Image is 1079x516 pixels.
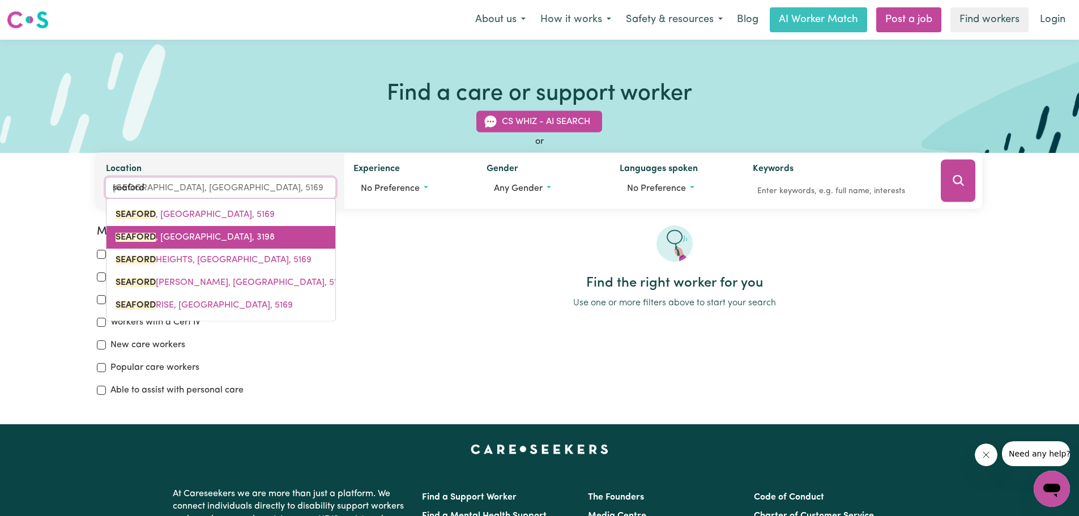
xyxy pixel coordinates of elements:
[116,278,347,287] span: [PERSON_NAME], [GEOGRAPHIC_DATA], 5169
[770,7,867,32] a: AI Worker Match
[110,361,199,374] label: Popular care workers
[588,493,644,502] a: The Founders
[1034,471,1070,507] iframe: Button to launch messaging window
[106,249,335,271] a: SEAFORD HEIGHTS, South Australia, 5169
[97,225,353,238] h2: More filters:
[116,210,156,219] mark: SEAFORD
[110,338,185,352] label: New care workers
[106,178,336,198] input: Enter a suburb
[353,162,400,178] label: Experience
[7,8,69,17] span: Need any help?
[116,278,156,287] mark: SEAFORD
[753,162,794,178] label: Keywords
[106,226,335,249] a: SEAFORD, Victoria, 3198
[620,162,698,178] label: Languages spoken
[106,294,335,317] a: SEAFORD RISE, South Australia, 5169
[422,493,517,502] a: Find a Support Worker
[1033,7,1072,32] a: Login
[106,203,335,226] a: SEAFORD, South Australia, 5169
[106,162,142,178] label: Location
[627,184,686,193] span: No preference
[366,275,982,292] h2: Find the right worker for you
[533,8,619,32] button: How it works
[487,178,602,199] button: Worker gender preference
[387,80,692,108] h1: Find a care or support worker
[471,445,608,454] a: Careseekers home page
[476,111,602,133] button: CS Whiz - AI Search
[950,7,1029,32] a: Find workers
[487,162,518,178] label: Gender
[1002,441,1070,466] iframe: Message from company
[116,255,156,265] mark: SEAFORD
[753,182,925,200] input: Enter keywords, e.g. full name, interests
[941,160,975,202] button: Search
[116,301,156,310] mark: SEAFORD
[730,7,765,32] a: Blog
[754,493,824,502] a: Code of Conduct
[110,315,201,329] label: Workers with a Cert IV
[7,7,49,33] a: Careseekers logo
[106,198,336,322] div: menu-options
[7,10,49,30] img: Careseekers logo
[494,184,543,193] span: Any gender
[116,301,293,310] span: RISE, [GEOGRAPHIC_DATA], 5169
[106,271,335,294] a: SEAFORD MEADOWS, South Australia, 5169
[116,255,312,265] span: HEIGHTS, [GEOGRAPHIC_DATA], 5169
[620,178,735,199] button: Worker language preferences
[116,233,156,242] mark: SEAFORD
[97,135,983,148] div: or
[366,296,982,310] p: Use one or more filters above to start your search
[619,8,730,32] button: Safety & resources
[110,383,244,397] label: Able to assist with personal care
[353,178,468,199] button: Worker experience options
[876,7,941,32] a: Post a job
[116,233,275,242] span: , [GEOGRAPHIC_DATA], 3198
[975,443,997,466] iframe: Close message
[468,8,533,32] button: About us
[116,210,275,219] span: , [GEOGRAPHIC_DATA], 5169
[361,184,420,193] span: No preference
